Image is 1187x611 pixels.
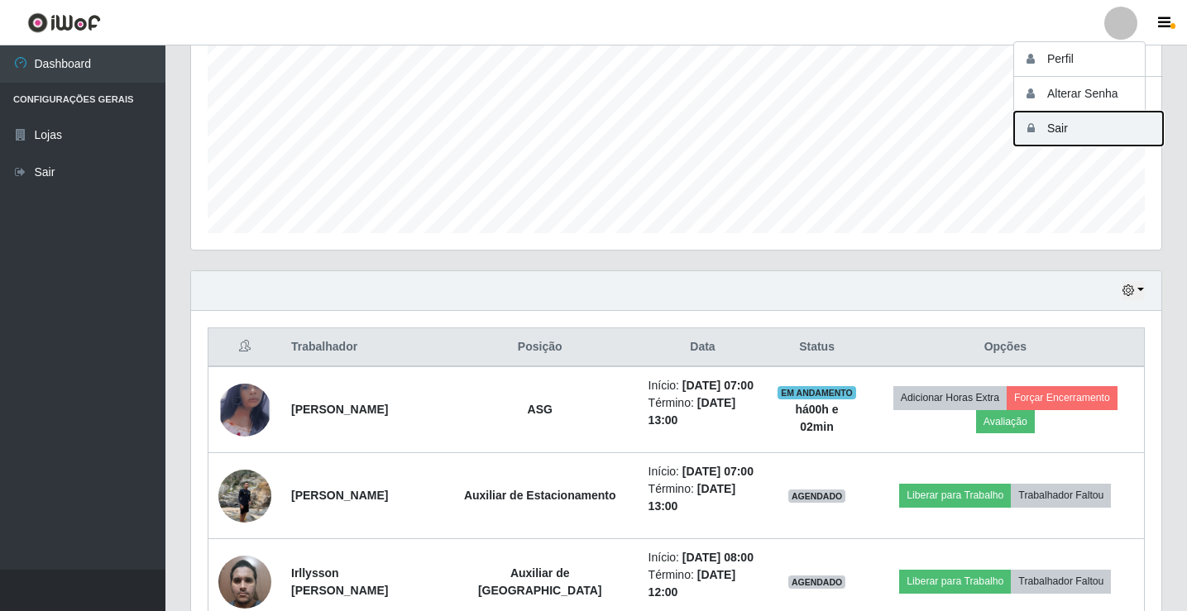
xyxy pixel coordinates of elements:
[218,461,271,531] img: 1700098236719.jpeg
[682,465,754,478] time: [DATE] 07:00
[778,386,856,399] span: EM ANDAMENTO
[1011,570,1111,593] button: Trabalhador Faltou
[788,489,846,503] span: AGENDADO
[649,480,758,515] li: Término:
[976,410,1035,433] button: Avaliação
[649,549,758,566] li: Início:
[464,489,616,502] strong: Auxiliar de Estacionamento
[867,328,1145,367] th: Opções
[788,575,846,589] span: AGENDADO
[649,463,758,480] li: Início:
[795,403,838,433] strong: há 00 h e 02 min
[649,377,758,394] li: Início:
[218,366,271,452] img: 1748046228717.jpeg
[528,403,553,416] strong: ASG
[899,484,1011,507] button: Liberar para Trabalho
[281,328,442,367] th: Trabalhador
[27,12,101,33] img: CoreUI Logo
[1014,42,1163,77] button: Perfil
[649,394,758,429] li: Término:
[1014,77,1163,112] button: Alterar Senha
[291,403,388,416] strong: [PERSON_NAME]
[639,328,768,367] th: Data
[899,570,1011,593] button: Liberar para Trabalho
[767,328,866,367] th: Status
[682,379,754,392] time: [DATE] 07:00
[649,566,758,601] li: Término:
[291,566,388,597] strong: Irllysson [PERSON_NAME]
[1011,484,1111,507] button: Trabalhador Faltou
[478,566,602,597] strong: Auxiliar de [GEOGRAPHIC_DATA]
[1007,386,1118,409] button: Forçar Encerramento
[442,328,639,367] th: Posição
[893,386,1007,409] button: Adicionar Horas Extra
[682,551,754,564] time: [DATE] 08:00
[291,489,388,502] strong: [PERSON_NAME]
[1014,112,1163,146] button: Sair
